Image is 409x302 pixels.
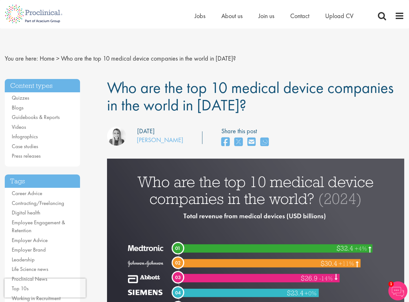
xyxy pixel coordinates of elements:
[56,54,59,62] span: >
[5,54,38,62] span: You are here:
[195,12,205,20] a: Jobs
[137,127,155,136] div: [DATE]
[221,12,243,20] a: About us
[234,135,243,149] a: share on twitter
[12,209,40,216] a: Digital health
[221,135,230,149] a: share on facebook
[12,123,26,130] a: Videos
[61,54,236,62] span: Who are the top 10 medical device companies in the world in [DATE]?
[12,104,23,111] a: Blogs
[12,256,35,263] a: Leadership
[258,12,274,20] a: Join us
[12,114,60,121] a: Guidebooks & Reports
[137,136,183,144] a: [PERSON_NAME]
[247,135,256,149] a: share on email
[12,200,64,207] a: Contracting/Freelancing
[12,237,48,244] a: Employer Advice
[12,219,65,234] a: Employee Engagement & Retention
[290,12,309,20] a: Contact
[12,94,29,101] a: Quizzes
[325,12,353,20] a: Upload CV
[4,279,86,298] iframe: reCAPTCHA
[12,266,48,272] a: Life Science news
[107,77,394,115] span: Who are the top 10 medical device companies in the world in [DATE]?
[12,152,41,159] a: Press releases
[12,190,42,197] a: Career Advice
[12,246,46,253] a: Employer Brand
[221,127,272,136] label: Share this post
[5,174,80,188] h3: Tags
[388,281,407,300] img: Chatbot
[5,79,80,93] h3: Content types
[260,135,269,149] a: share on whats app
[12,275,47,282] a: Proclinical News
[12,143,38,150] a: Case studies
[107,127,126,146] img: Hannah Burke
[12,133,38,140] a: Infographics
[388,281,394,287] span: 1
[40,54,55,62] a: breadcrumb link
[12,295,61,302] a: Working in Recruitment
